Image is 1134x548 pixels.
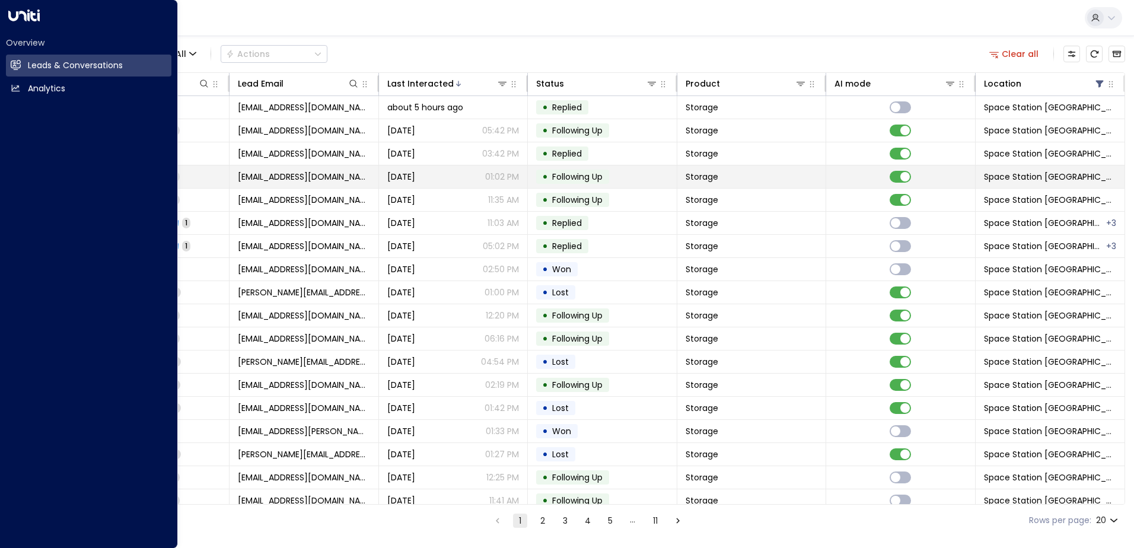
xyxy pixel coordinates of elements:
span: Following Up [552,125,603,136]
span: Storage [686,379,718,391]
div: • [542,421,548,441]
p: 12:20 PM [486,310,519,321]
span: Storage [686,310,718,321]
div: Actions [226,49,270,59]
span: Aug 11, 2025 [387,402,415,414]
span: woodsforthetrees@gmail.com [238,148,369,160]
span: Storage [686,101,718,113]
span: Yesterday [387,125,415,136]
div: Location [984,77,1106,91]
span: Aug 12, 2025 [387,310,415,321]
h2: Overview [6,37,171,49]
span: Storage [686,448,718,460]
div: • [542,329,548,349]
button: Archived Leads [1108,46,1125,62]
button: Go to page 4 [581,514,595,528]
span: Replied [552,101,582,113]
span: 1 [182,218,190,228]
p: 02:50 PM [483,263,519,275]
span: Aug 11, 2025 [387,495,415,506]
span: Space Station Doncaster [984,471,1116,483]
span: aishwaryajp3598@gmail.com [238,125,369,136]
p: 04:54 PM [481,356,519,368]
span: Following Up [552,171,603,183]
span: Yesterday [387,171,415,183]
span: marc.hodgson@me.com [238,425,369,437]
button: Go to page 11 [648,514,662,528]
span: Storage [686,425,718,437]
button: Go to page 5 [603,514,617,528]
span: Space Station Doncaster [984,425,1116,437]
nav: pagination navigation [490,513,686,528]
a: Leads & Conversations [6,55,171,77]
span: Lost [552,448,569,460]
span: Following Up [552,471,603,483]
div: Status [536,77,657,91]
p: 01:42 PM [485,402,519,414]
p: 03:42 PM [482,148,519,160]
span: Storage [686,125,718,136]
span: Space Station Doncaster [984,263,1116,275]
p: 11:41 AM [489,495,519,506]
span: Aug 11, 2025 [387,448,415,460]
h2: Leads & Conversations [28,59,123,72]
span: Following Up [552,495,603,506]
div: Space Station Brentford,Space Station Doncaster,Space Station Chiswick [1106,240,1116,252]
button: page 1 [513,514,527,528]
p: 01:00 PM [485,286,519,298]
span: Storage [686,263,718,275]
span: paigetcute@hotmail.co.uk [238,495,369,506]
span: rebecca507@hotmail.com [238,471,369,483]
label: Rows per page: [1029,514,1091,527]
button: Clear all [985,46,1044,62]
span: Lost [552,402,569,414]
button: Go to page 2 [536,514,550,528]
span: Space Station Doncaster [984,286,1116,298]
div: Location [984,77,1021,91]
span: Following Up [552,379,603,391]
div: • [542,282,548,302]
span: Replied [552,240,582,252]
span: fosterroxanne86@gmail.com [238,263,369,275]
div: • [542,167,548,187]
div: • [542,236,548,256]
div: Product [686,77,807,91]
div: • [542,375,548,395]
span: rebeccashepherd2177@gmail.com [238,171,369,183]
span: Aug 11, 2025 [387,471,415,483]
p: 02:19 PM [485,379,519,391]
div: • [542,444,548,464]
h2: Analytics [28,82,65,95]
span: Yesterday [387,217,415,229]
p: 01:33 PM [486,425,519,437]
span: Won [552,425,571,437]
span: jw@test.com [238,217,369,229]
span: Refresh [1086,46,1103,62]
span: Space Station Doncaster [984,333,1116,345]
span: Lost [552,286,569,298]
div: • [542,97,548,117]
span: Space Station Chiswick [984,217,1105,229]
div: Lead Email [238,77,359,91]
button: Actions [221,45,327,63]
span: Replied [552,217,582,229]
div: Status [536,77,564,91]
div: • [542,190,548,210]
span: Storage [686,217,718,229]
span: Space Station Doncaster [984,171,1116,183]
p: 12:25 PM [486,471,519,483]
span: Storage [686,286,718,298]
span: Following Up [552,333,603,345]
span: Aug 12, 2025 [387,263,415,275]
div: Space Station Brentford,Space Station Uxbridge,Space Station Doncaster [1106,217,1116,229]
div: Product [686,77,720,91]
span: Space Station Doncaster [984,356,1116,368]
span: Storage [686,495,718,506]
div: • [542,352,548,372]
div: Lead Email [238,77,283,91]
span: Space Station Banbury [984,240,1105,252]
span: Yesterday [387,194,415,206]
div: • [542,259,548,279]
button: Go to page 3 [558,514,572,528]
span: tanya.storey@hotmail.co.uk [238,286,369,298]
